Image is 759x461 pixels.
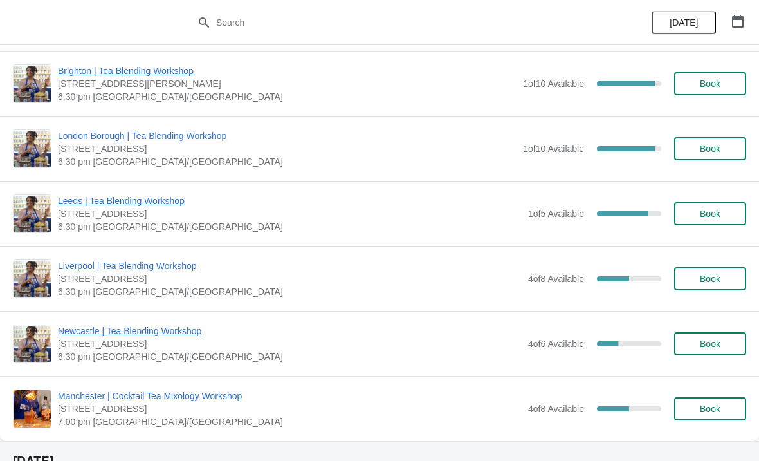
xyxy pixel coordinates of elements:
[14,195,51,232] img: Leeds | Tea Blending Workshop | Unit 42, Queen Victoria St, Victoria Quarter, Leeds, LS1 6BE | 6:...
[528,209,584,219] span: 1 of 5 Available
[523,79,584,89] span: 1 of 10 Available
[58,207,522,220] span: [STREET_ADDRESS]
[14,260,51,297] img: Liverpool | Tea Blending Workshop | 106 Bold St, Liverpool , L1 4EZ | 6:30 pm Europe/London
[652,11,716,34] button: [DATE]
[58,64,517,77] span: Brighton | Tea Blending Workshop
[14,130,51,167] img: London Borough | Tea Blending Workshop | 7 Park St, London SE1 9AB, UK | 6:30 pm Europe/London
[700,339,720,349] span: Book
[528,274,584,284] span: 4 of 8 Available
[700,274,720,284] span: Book
[58,325,522,337] span: Newcastle | Tea Blending Workshop
[58,402,522,415] span: [STREET_ADDRESS]
[14,325,51,362] img: Newcastle | Tea Blending Workshop | 123 Grainger Street, Newcastle upon Tyne, NE1 5AE | 6:30 pm E...
[58,285,522,298] span: 6:30 pm [GEOGRAPHIC_DATA]/[GEOGRAPHIC_DATA]
[14,390,51,428] img: Manchester | Cocktail Tea Mixology Workshop | 57 Church Street, Manchester M4 1PD, UK | 7:00 pm E...
[670,17,698,28] span: [DATE]
[700,144,720,154] span: Book
[58,220,522,233] span: 6:30 pm [GEOGRAPHIC_DATA]/[GEOGRAPHIC_DATA]
[58,390,522,402] span: Manchester | Cocktail Tea Mixology Workshop
[700,79,720,89] span: Book
[700,209,720,219] span: Book
[523,144,584,154] span: 1 of 10 Available
[674,137,746,160] button: Book
[528,339,584,349] span: 4 of 6 Available
[58,259,522,272] span: Liverpool | Tea Blending Workshop
[58,337,522,350] span: [STREET_ADDRESS]
[674,332,746,355] button: Book
[58,155,517,168] span: 6:30 pm [GEOGRAPHIC_DATA]/[GEOGRAPHIC_DATA]
[674,202,746,225] button: Book
[528,404,584,414] span: 4 of 8 Available
[58,142,517,155] span: [STREET_ADDRESS]
[14,65,51,102] img: Brighton | Tea Blending Workshop | 41 Gardner Street, Brighton BN1 1UN | 6:30 pm Europe/London
[58,415,522,428] span: 7:00 pm [GEOGRAPHIC_DATA]/[GEOGRAPHIC_DATA]
[58,350,522,363] span: 6:30 pm [GEOGRAPHIC_DATA]/[GEOGRAPHIC_DATA]
[58,194,522,207] span: Leeds | Tea Blending Workshop
[674,397,746,420] button: Book
[215,11,569,34] input: Search
[674,72,746,95] button: Book
[700,404,720,414] span: Book
[674,267,746,290] button: Book
[58,129,517,142] span: London Borough | Tea Blending Workshop
[58,272,522,285] span: [STREET_ADDRESS]
[58,90,517,103] span: 6:30 pm [GEOGRAPHIC_DATA]/[GEOGRAPHIC_DATA]
[58,77,517,90] span: [STREET_ADDRESS][PERSON_NAME]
